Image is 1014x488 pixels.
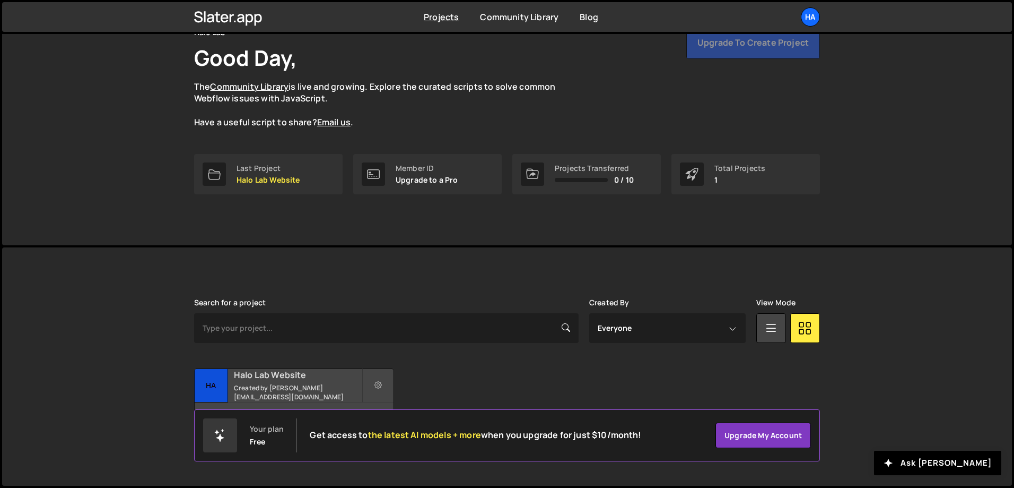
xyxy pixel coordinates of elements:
div: Your plan [250,425,284,433]
div: Ha [195,369,228,403]
button: Ask [PERSON_NAME] [874,451,1001,475]
a: Last Project Halo Lab Website [194,154,343,194]
div: Total Projects [714,164,765,173]
a: Community Library [210,81,289,92]
div: 38 pages, last updated by almost [DATE] [195,403,394,434]
h2: Halo Lab Website [234,369,362,381]
div: Free [250,438,266,446]
p: Halo Lab Website [237,176,300,184]
a: Ha Halo Lab Website Created by [PERSON_NAME][EMAIL_ADDRESS][DOMAIN_NAME] 38 pages, last updated b... [194,369,394,435]
p: 1 [714,176,765,184]
small: Created by [PERSON_NAME][EMAIL_ADDRESS][DOMAIN_NAME] [234,383,362,401]
div: Member ID [396,164,458,173]
p: Upgrade to a Pro [396,176,458,184]
h1: Good Day, [194,43,297,72]
label: View Mode [756,298,796,307]
h2: Get access to when you upgrade for just $10/month! [310,430,641,440]
a: Projects [424,11,459,23]
label: Created By [589,298,630,307]
span: the latest AI models + more [368,429,481,441]
label: Search for a project [194,298,266,307]
a: Email us [317,116,351,128]
span: 0 / 10 [614,176,634,184]
a: Blog [580,11,598,23]
p: The is live and growing. Explore the curated scripts to solve common Webflow issues with JavaScri... [194,81,576,129]
a: Community Library [480,11,558,23]
input: Type your project... [194,313,579,343]
div: Last Project [237,164,300,173]
a: Ha [801,7,820,27]
a: Upgrade my account [715,423,811,448]
div: Projects Transferred [555,164,634,173]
